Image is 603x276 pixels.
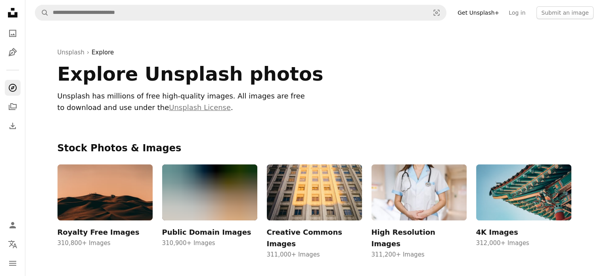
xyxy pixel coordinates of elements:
[476,227,571,238] h3: 4K Images
[92,48,114,57] a: Explore
[57,64,397,84] h1: Explore Unsplash photos
[5,217,21,233] a: Log in / Sign up
[57,227,153,238] h3: Royalty Free Images
[453,6,504,19] a: Get Unsplash+
[5,118,21,134] a: Download History
[57,164,153,259] a: Royalty Free Images310,800+ Images
[57,238,153,248] span: 310,800+ Images
[5,255,21,271] button: Menu
[35,5,49,20] button: Search Unsplash
[371,227,467,250] h3: High Resolution Images
[5,236,21,252] button: Language
[267,227,362,250] h3: Creative Commons Images
[57,48,571,57] div: ›
[536,6,593,19] button: Submit an image
[476,238,571,248] span: 312,000+ Images
[476,164,571,259] a: 4K Images312,000+ Images
[5,44,21,60] a: Illustrations
[371,250,467,259] span: 311,200+ Images
[169,103,231,112] a: Unsplash License
[371,164,467,259] a: High Resolution Images311,200+ Images
[5,99,21,115] a: Collections
[35,5,446,21] form: Find visuals sitewide
[267,164,362,259] a: Creative Commons Images311,000+ Images
[267,250,362,259] span: 311,000+ Images
[57,143,182,154] a: Stock Photos & Images
[5,80,21,96] a: Explore
[162,238,257,248] span: 310,900+ Images
[5,25,21,41] a: Photos
[162,164,257,259] a: Public Domain Images310,900+ Images
[5,5,21,22] a: Home — Unsplash
[162,227,257,238] h3: Public Domain Images
[504,6,530,19] a: Log in
[57,91,310,114] p: Unsplash has millions of free high-quality images. All images are free to download and use under ...
[427,5,446,20] button: Visual search
[57,48,85,57] a: Unsplash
